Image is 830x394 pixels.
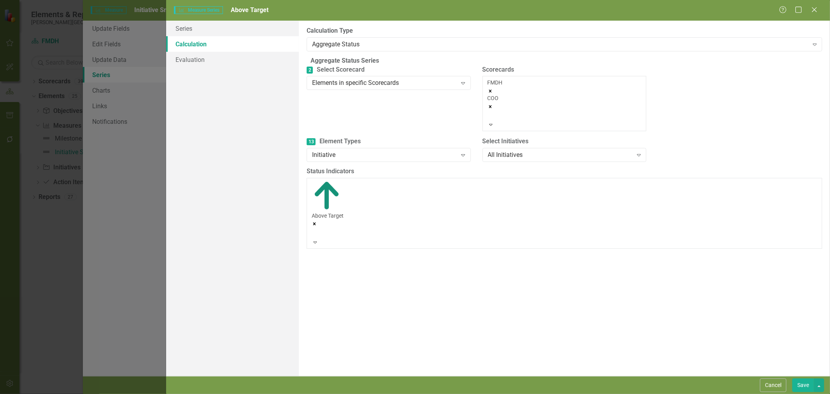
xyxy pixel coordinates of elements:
[312,40,809,49] div: Aggregate Status
[307,65,471,74] label: Select Scorecard
[231,6,268,14] span: Above Target
[307,56,383,65] legend: Aggregate Status Series
[312,181,343,212] img: Above Target
[488,151,633,160] div: All Initiatives
[792,378,814,392] button: Save
[307,67,313,74] span: 2
[166,36,299,52] a: Calculation
[483,65,647,74] label: Scorecards
[307,167,822,176] label: Status Indicators
[166,21,299,36] a: Series
[483,137,647,146] label: Select Initiatives
[312,79,457,88] div: Elements in specific Scorecards
[307,137,471,146] label: Element Types
[488,94,642,102] div: COO
[312,212,817,220] div: Above Target
[312,151,457,160] div: Initiative
[312,220,817,227] div: Remove [object Object]
[488,102,642,110] div: Remove COO
[174,6,223,14] span: Measure Series
[307,138,316,145] span: 13
[760,378,786,392] button: Cancel
[488,86,642,94] div: Remove FMDH
[166,52,299,67] a: Evaluation
[307,26,822,35] label: Calculation Type
[488,79,642,86] div: FMDH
